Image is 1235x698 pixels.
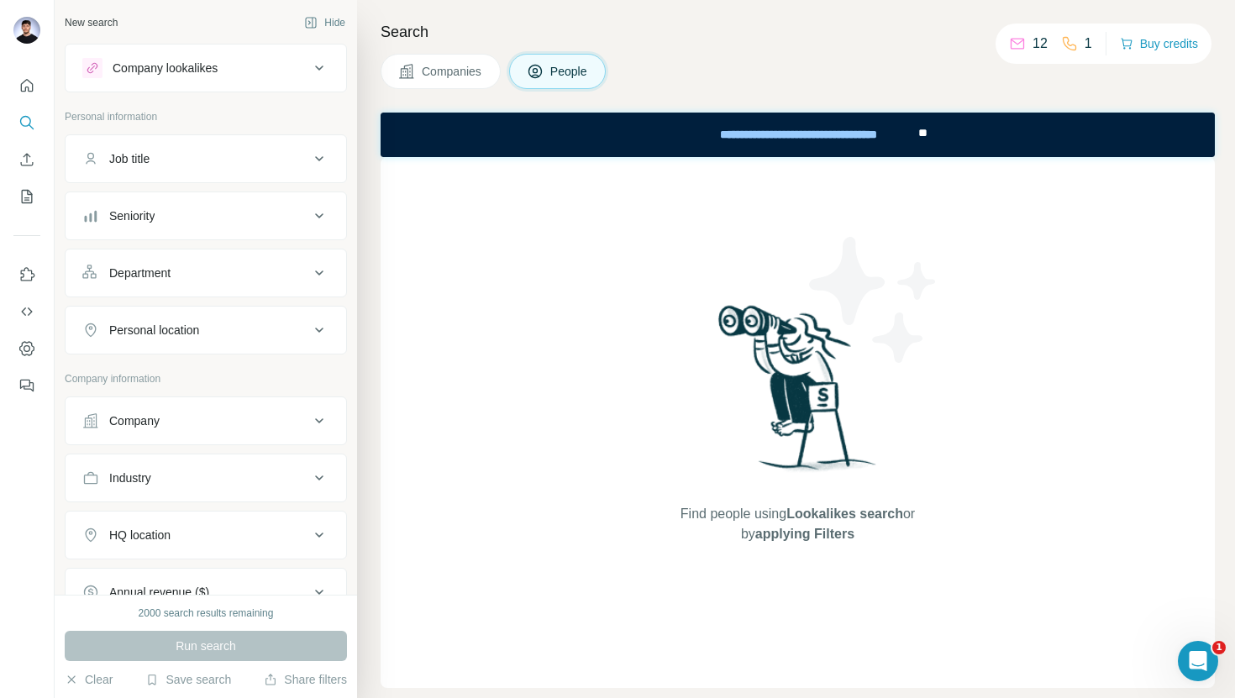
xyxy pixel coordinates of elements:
[663,504,932,544] span: Find people using or by
[65,109,347,124] p: Personal information
[755,527,854,541] span: applying Filters
[13,144,40,175] button: Enrich CSV
[109,584,209,601] div: Annual revenue ($)
[381,113,1215,157] iframe: Banner
[66,572,346,612] button: Annual revenue ($)
[1033,34,1048,54] p: 12
[145,671,231,688] button: Save search
[381,20,1215,44] h4: Search
[66,48,346,88] button: Company lookalikes
[109,265,171,281] div: Department
[109,412,160,429] div: Company
[65,671,113,688] button: Clear
[109,470,151,486] div: Industry
[139,606,274,621] div: 2000 search results remaining
[711,301,886,488] img: Surfe Illustration - Woman searching with binoculars
[65,15,118,30] div: New search
[422,63,483,80] span: Companies
[66,401,346,441] button: Company
[65,371,347,386] p: Company information
[66,253,346,293] button: Department
[13,181,40,212] button: My lists
[13,370,40,401] button: Feedback
[109,527,171,543] div: HQ location
[66,458,346,498] button: Industry
[1120,32,1198,55] button: Buy credits
[109,322,199,339] div: Personal location
[66,515,346,555] button: HQ location
[66,310,346,350] button: Personal location
[13,297,40,327] button: Use Surfe API
[550,63,589,80] span: People
[66,139,346,179] button: Job title
[113,60,218,76] div: Company lookalikes
[13,260,40,290] button: Use Surfe on LinkedIn
[1212,641,1226,654] span: 1
[786,506,903,521] span: Lookalikes search
[13,108,40,138] button: Search
[292,10,357,35] button: Hide
[13,17,40,44] img: Avatar
[109,207,155,224] div: Seniority
[1085,34,1092,54] p: 1
[66,196,346,236] button: Seniority
[13,333,40,364] button: Dashboard
[13,71,40,101] button: Quick start
[109,150,150,167] div: Job title
[1178,641,1218,681] iframe: Intercom live chat
[264,671,347,688] button: Share filters
[798,224,949,375] img: Surfe Illustration - Stars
